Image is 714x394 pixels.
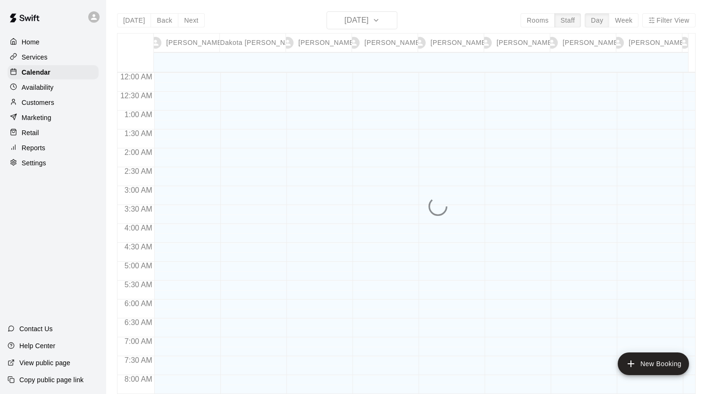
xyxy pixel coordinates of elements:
span: 12:30 AM [118,92,155,100]
p: [PERSON_NAME] [166,38,224,48]
a: Services [8,50,99,64]
span: 8:00 AM [122,375,155,383]
a: Customers [8,95,99,110]
span: 7:00 AM [122,337,155,345]
p: [PERSON_NAME] [430,38,488,48]
button: add [618,352,689,375]
a: Reports [8,141,99,155]
span: 12:00 AM [118,73,155,81]
a: Marketing [8,111,99,125]
a: Calendar [8,65,99,79]
span: 1:30 AM [122,129,155,137]
a: Availability [8,80,99,94]
p: [PERSON_NAME] [298,38,356,48]
span: 5:30 AM [122,281,155,289]
p: Dakota [PERSON_NAME] [220,38,302,48]
span: 6:30 AM [122,318,155,326]
a: Retail [8,126,99,140]
p: Contact Us [19,324,53,334]
p: Customers [22,98,54,107]
p: Availability [22,83,54,92]
p: [PERSON_NAME] [496,38,554,48]
p: Copy public page link [19,375,84,385]
span: 3:00 AM [122,186,155,194]
p: Calendar [22,68,50,77]
span: 3:30 AM [122,205,155,213]
p: Marketing [22,113,51,122]
span: 7:30 AM [122,356,155,364]
p: Retail [22,128,39,137]
p: Services [22,52,48,62]
p: Reports [22,143,45,153]
span: 4:00 AM [122,224,155,232]
a: Settings [8,156,99,170]
span: 1:00 AM [122,111,155,119]
span: 5:00 AM [122,262,155,270]
a: Home [8,35,99,49]
p: Help Center [19,341,55,351]
span: 4:30 AM [122,243,155,251]
p: Settings [22,158,46,168]
p: [PERSON_NAME] [364,38,422,48]
p: View public page [19,358,70,368]
span: 6:00 AM [122,300,155,308]
span: 2:30 AM [122,167,155,175]
p: [PERSON_NAME] [563,38,620,48]
p: [PERSON_NAME] [629,38,686,48]
p: Home [22,37,40,47]
span: 2:00 AM [122,148,155,156]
